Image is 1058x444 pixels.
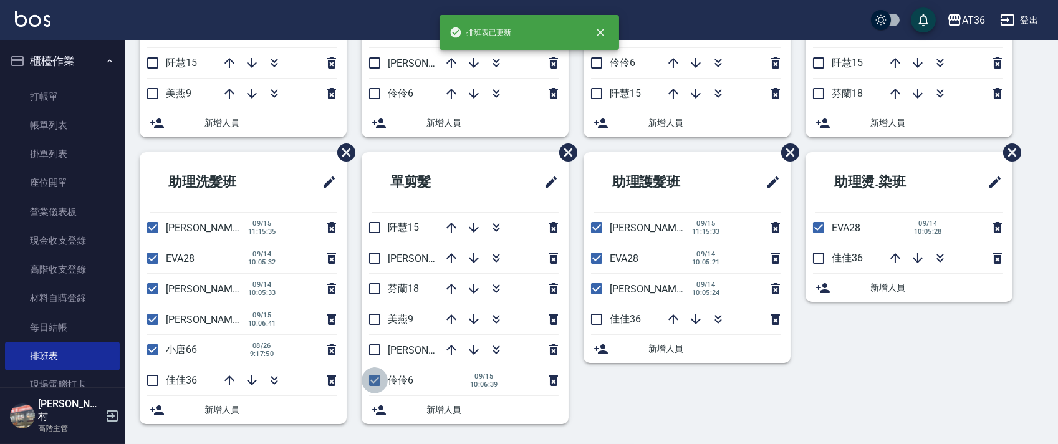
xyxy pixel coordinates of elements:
[758,167,781,197] span: 修改班表的標題
[166,314,252,326] span: [PERSON_NAME]55
[248,319,276,327] span: 10:06:41
[914,220,942,228] span: 09/14
[15,11,50,27] img: Logo
[772,134,801,171] span: 刪除班表
[914,228,942,236] span: 10:05:28
[911,7,936,32] button: save
[692,281,720,289] span: 09/14
[248,350,276,358] span: 9:17:50
[426,117,559,130] span: 新增人員
[388,87,413,99] span: 伶伶6
[140,109,347,137] div: 新增人員
[610,253,638,264] span: EVA28
[248,281,276,289] span: 09/14
[166,253,195,264] span: EVA28
[248,220,276,228] span: 09/15
[450,26,512,39] span: 排班表已更新
[388,344,474,356] span: [PERSON_NAME]11
[204,117,337,130] span: 新增人員
[388,57,474,69] span: [PERSON_NAME]16
[248,289,276,297] span: 10:05:33
[550,134,579,171] span: 刪除班表
[610,57,635,69] span: 伶伶6
[5,342,120,370] a: 排班表
[388,221,419,233] span: 阡慧15
[5,284,120,312] a: 材料自購登錄
[150,160,284,205] h2: 助理洗髮班
[610,87,641,99] span: 阡慧15
[314,167,337,197] span: 修改班表的標題
[610,313,641,325] span: 佳佳36
[5,82,120,111] a: 打帳單
[166,222,252,234] span: [PERSON_NAME]56
[815,160,952,205] h2: 助理燙.染班
[648,117,781,130] span: 新增人員
[610,222,696,234] span: [PERSON_NAME]56
[248,342,276,350] span: 08/26
[10,403,35,428] img: Person
[470,372,498,380] span: 09/15
[388,253,474,264] span: [PERSON_NAME]16
[832,222,860,234] span: EVA28
[870,117,1003,130] span: 新增人員
[692,250,720,258] span: 09/14
[362,109,569,137] div: 新增人員
[995,9,1043,32] button: 登出
[994,134,1023,171] span: 刪除班表
[388,282,419,294] span: 芬蘭18
[692,258,720,266] span: 10:05:21
[38,423,102,434] p: 高階主管
[5,198,120,226] a: 營業儀表板
[166,344,197,355] span: 小唐66
[610,283,696,295] span: [PERSON_NAME]58
[536,167,559,197] span: 修改班表的標題
[5,255,120,284] a: 高階收支登錄
[248,311,276,319] span: 09/15
[584,109,791,137] div: 新增人員
[204,403,337,417] span: 新增人員
[648,342,781,355] span: 新增人員
[248,250,276,258] span: 09/14
[38,398,102,423] h5: [PERSON_NAME]村
[5,313,120,342] a: 每日結帳
[962,12,985,28] div: AT36
[5,168,120,197] a: 座位開單
[140,396,347,424] div: 新增人員
[980,167,1003,197] span: 修改班表的標題
[806,274,1012,302] div: 新增人員
[5,226,120,255] a: 現金收支登錄
[587,19,614,46] button: close
[942,7,990,33] button: AT36
[166,283,252,295] span: [PERSON_NAME]58
[248,258,276,266] span: 10:05:32
[5,111,120,140] a: 帳單列表
[166,374,197,386] span: 佳佳36
[388,374,413,386] span: 伶伶6
[5,140,120,168] a: 掛單列表
[362,396,569,424] div: 新增人員
[5,370,120,399] a: 現場電腦打卡
[692,289,720,297] span: 10:05:24
[832,252,863,264] span: 佳佳36
[388,313,413,325] span: 美燕9
[328,134,357,171] span: 刪除班表
[372,160,493,205] h2: 單剪髮
[248,228,276,236] span: 11:15:35
[426,403,559,417] span: 新增人員
[166,57,197,69] span: 阡慧15
[832,87,863,99] span: 芬蘭18
[470,380,498,388] span: 10:06:39
[5,45,120,77] button: 櫃檯作業
[806,109,1012,137] div: 新增人員
[870,281,1003,294] span: 新增人員
[594,160,728,205] h2: 助理護髮班
[584,335,791,363] div: 新增人員
[692,228,720,236] span: 11:15:33
[692,220,720,228] span: 09/15
[832,57,863,69] span: 阡慧15
[166,87,191,99] span: 美燕9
